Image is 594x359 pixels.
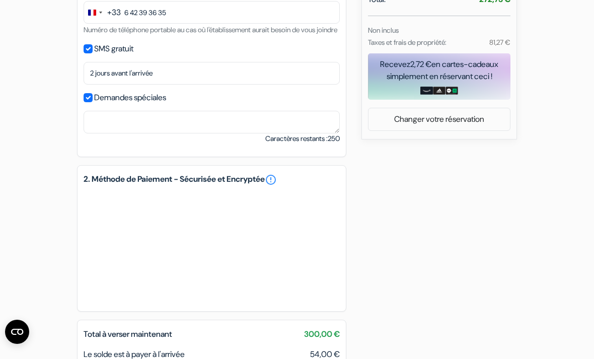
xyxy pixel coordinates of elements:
img: uber-uber-eats-card.png [445,87,458,95]
span: 300,00 € [304,328,340,340]
button: Ouvrir le widget CMP [5,320,29,344]
small: 81,27 € [489,38,510,47]
a: Changer votre réservation [368,110,510,129]
div: +33 [107,7,121,19]
label: SMS gratuit [94,42,133,56]
h5: 2. Méthode de Paiement - Sécurisée et Encryptée [84,174,340,186]
iframe: Cadre de saisie sécurisé pour le paiement [82,188,342,305]
img: adidas-card.png [433,87,445,95]
small: Non inclus [368,26,399,35]
button: Change country, selected France (+33) [84,2,121,23]
small: Numéro de téléphone portable au cas où l'établissement aurait besoin de vous joindre [84,25,337,34]
div: Recevez en cartes-cadeaux simplement en réservant ceci ! [368,58,510,83]
span: 2,72 € [410,59,431,69]
label: Demandes spéciales [94,91,166,105]
span: Total à verser maintenant [84,329,172,339]
a: error_outline [265,174,277,186]
input: 6 12 34 56 78 [84,1,340,24]
small: Taxes et frais de propriété: [368,38,447,47]
span: 250 [328,134,340,143]
small: Caractères restants : [265,133,340,144]
img: amazon-card-no-text.png [420,87,433,95]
